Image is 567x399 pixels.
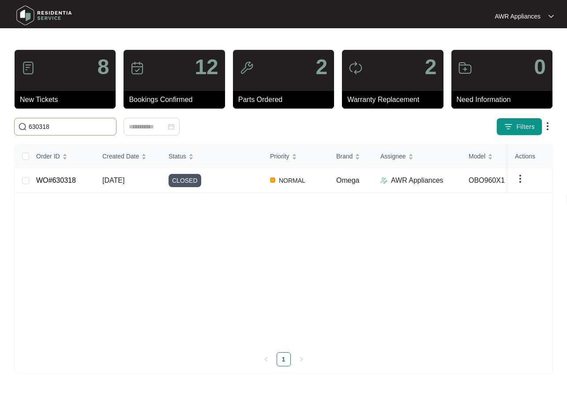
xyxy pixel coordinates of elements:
[336,151,353,161] span: Brand
[13,2,75,29] img: residentia service logo
[20,94,116,105] p: New Tickets
[277,353,290,366] a: 1
[380,177,387,184] img: Assigner Icon
[259,352,273,366] button: left
[259,352,273,366] li: Previous Page
[29,122,113,132] input: Search by Order Id, Assignee Name, Customer Name, Brand and Model
[29,145,95,168] th: Order ID
[102,151,139,161] span: Created Date
[277,352,291,366] li: 1
[462,168,550,193] td: OBO960X1
[515,173,526,184] img: dropdown arrow
[315,56,327,78] p: 2
[21,61,35,75] img: icon
[542,121,553,132] img: dropdown arrow
[36,151,60,161] span: Order ID
[373,145,462,168] th: Assignee
[299,357,304,362] span: right
[462,145,550,168] th: Model
[534,56,546,78] p: 0
[391,175,443,186] p: AWR Appliances
[130,61,144,75] img: icon
[548,14,554,19] img: dropdown arrow
[496,118,542,136] button: filter iconFilters
[270,151,289,161] span: Priority
[469,151,485,161] span: Model
[161,145,263,168] th: Status
[18,122,27,131] img: search-icon
[504,122,513,131] img: filter icon
[425,56,437,78] p: 2
[336,177,359,184] span: Omega
[329,145,373,168] th: Brand
[98,56,109,78] p: 8
[102,177,124,184] span: [DATE]
[275,175,309,186] span: NORMAL
[36,177,76,184] a: WO#630318
[263,145,329,168] th: Priority
[294,352,308,366] li: Next Page
[458,61,472,75] img: icon
[270,177,275,183] img: Vercel Logo
[238,94,334,105] p: Parts Ordered
[380,151,406,161] span: Assignee
[457,94,552,105] p: Need Information
[516,122,535,132] span: Filters
[95,145,161,168] th: Created Date
[169,151,186,161] span: Status
[294,352,308,366] button: right
[508,145,552,168] th: Actions
[195,56,218,78] p: 12
[347,94,443,105] p: Warranty Replacement
[169,174,201,187] span: CLOSED
[495,12,541,21] p: AWR Appliances
[240,61,254,75] img: icon
[263,357,269,362] span: left
[129,94,225,105] p: Bookings Confirmed
[349,61,363,75] img: icon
